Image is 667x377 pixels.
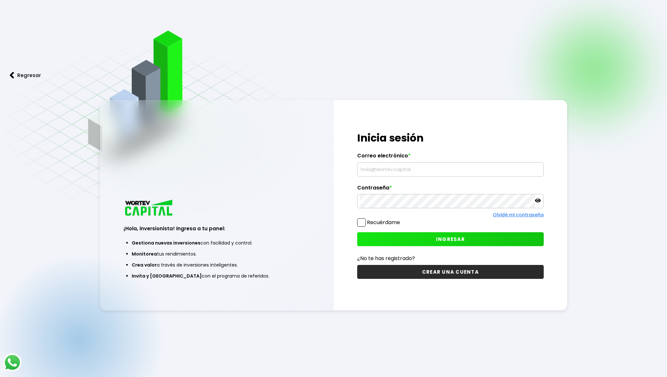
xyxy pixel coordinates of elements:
a: Olvidé mi contraseña [493,211,544,218]
label: Contraseña [357,185,544,194]
span: Invita y [GEOGRAPHIC_DATA] [132,273,202,279]
label: Correo electrónico [357,153,544,162]
li: con el programa de referidos. [132,270,302,281]
span: Crea valor [132,262,157,268]
p: ¿No te has registrado? [357,254,544,262]
h3: ¡Hola, inversionista! Ingresa a tu panel: [124,225,310,232]
button: INGRESAR [357,232,544,246]
input: hola@wortev.capital [360,163,541,176]
label: Recuérdame [367,219,400,226]
span: Gestiona nuevas inversiones [132,240,200,246]
img: flecha izquierda [10,72,14,79]
li: tus rendimientos. [132,248,302,259]
img: logo_wortev_capital [124,199,175,218]
span: INGRESAR [436,236,465,243]
li: a través de inversiones inteligentes. [132,259,302,270]
a: ¿No te has registrado?CREAR UNA CUENTA [357,254,544,279]
span: Monitorea [132,251,157,257]
button: CREAR UNA CUENTA [357,265,544,279]
img: logos_whatsapp-icon.242b2217.svg [3,353,21,371]
h1: Inicia sesión [357,130,544,146]
li: con facilidad y control. [132,237,302,248]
